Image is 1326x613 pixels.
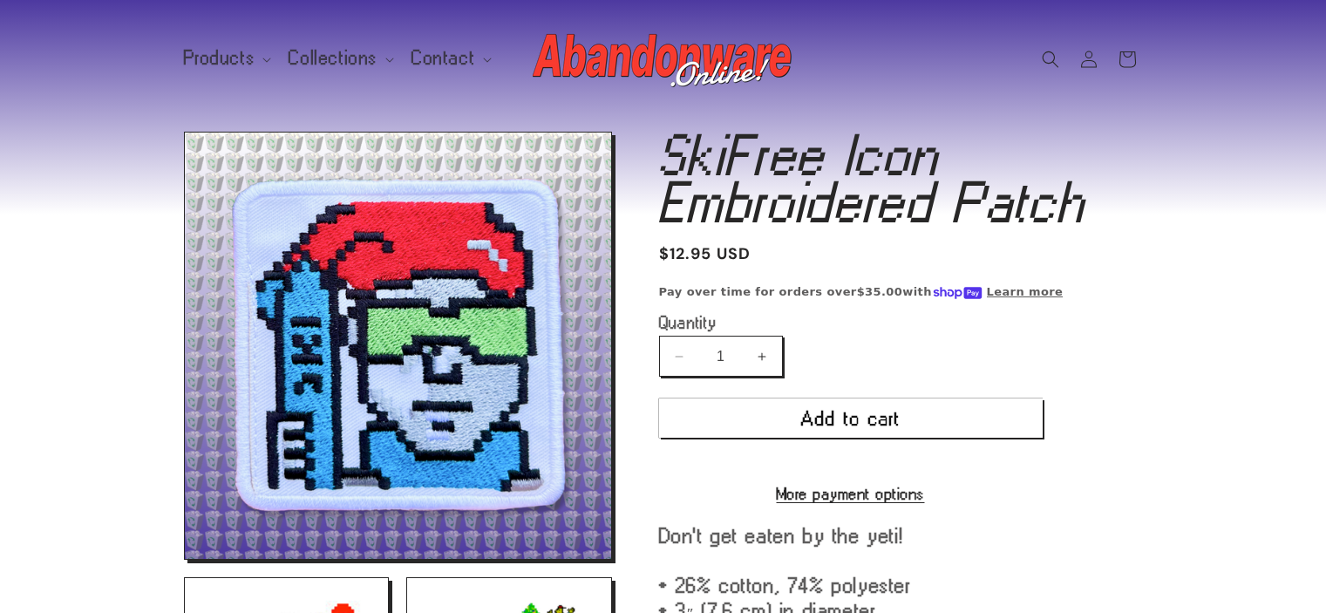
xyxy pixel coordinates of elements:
summary: Contact [401,40,499,77]
summary: Collections [278,40,401,77]
h1: SkiFree Icon Embroidered Patch [659,132,1143,226]
span: Products [184,51,255,66]
span: $12.95 USD [659,242,751,266]
span: Collections [289,51,377,66]
summary: Products [173,40,279,77]
summary: Search [1031,40,1070,78]
a: More payment options [659,486,1043,501]
button: Add to cart [659,398,1043,438]
a: Abandonware [526,17,800,100]
label: Quantity [659,314,1043,331]
img: Abandonware [533,24,794,94]
span: Contact [411,51,475,66]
